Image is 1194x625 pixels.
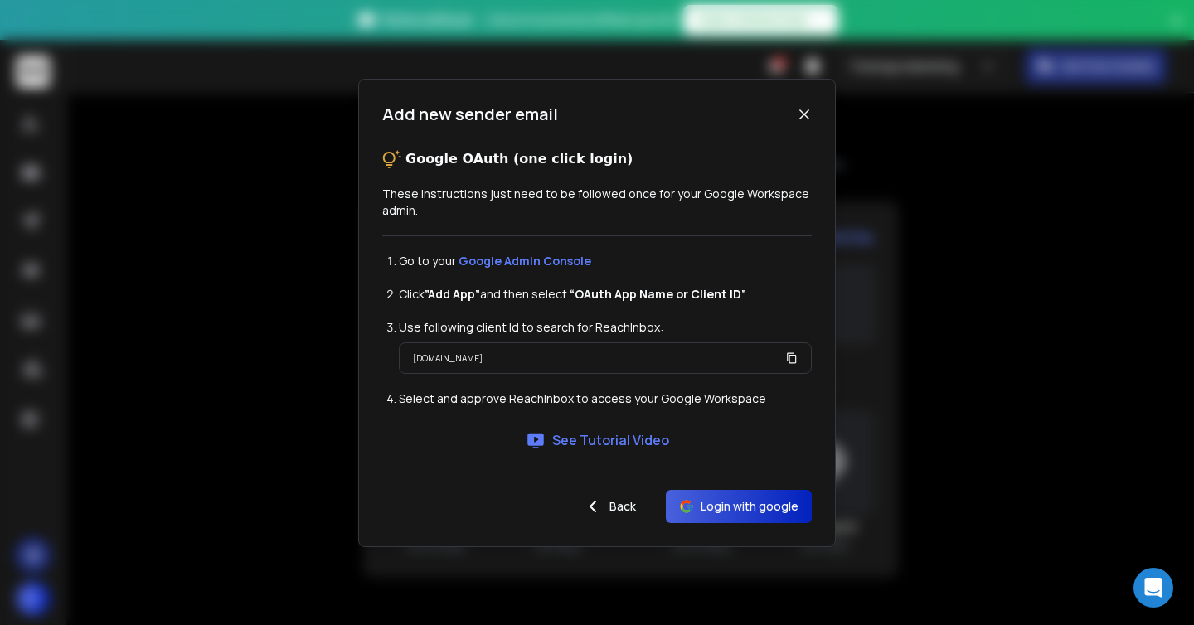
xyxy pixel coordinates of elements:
button: Login with google [666,490,812,523]
a: Google Admin Console [459,253,591,269]
a: See Tutorial Video [526,430,669,450]
li: Go to your [399,253,812,269]
p: These instructions just need to be followed once for your Google Workspace admin. [382,186,812,219]
li: Click and then select [399,286,812,303]
button: Back [570,490,649,523]
img: tips [382,149,402,169]
p: [DOMAIN_NAME] [413,350,483,366]
strong: ”Add App” [425,286,480,302]
h1: Add new sender email [382,103,558,126]
li: Use following client Id to search for ReachInbox: [399,319,812,336]
strong: “OAuth App Name or Client ID” [570,286,746,302]
p: Google OAuth (one click login) [405,149,633,169]
div: Open Intercom Messenger [1133,568,1173,608]
li: Select and approve ReachInbox to access your Google Workspace [399,390,812,407]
